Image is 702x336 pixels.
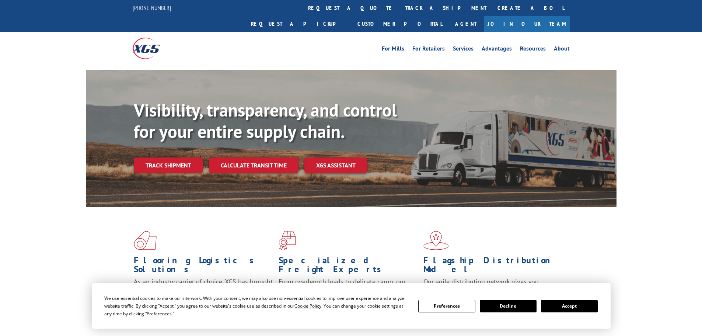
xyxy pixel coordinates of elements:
[423,231,449,250] img: xgs-icon-flagship-distribution-model-red
[423,256,563,277] h1: Flagship Distribution Model
[520,46,546,54] a: Resources
[418,300,475,312] button: Preferences
[134,98,397,143] b: Visibility, transparency, and control for your entire supply chain.
[209,157,298,173] a: Calculate transit time
[382,46,404,54] a: For Mills
[294,303,321,309] span: Cookie Policy
[412,46,445,54] a: For Retailers
[541,300,598,312] button: Accept
[134,256,273,277] h1: Flooring Logistics Solutions
[245,16,352,32] a: Request a pickup
[453,46,474,54] a: Services
[352,16,448,32] a: Customer Portal
[448,16,484,32] a: Agent
[554,46,570,54] a: About
[134,277,273,304] span: As an industry carrier of choice, XGS has brought innovation and dedication to flooring logistics...
[133,4,171,11] a: [PHONE_NUMBER]
[484,16,570,32] a: Join Our Team
[279,256,418,277] h1: Specialized Freight Experts
[482,46,512,54] a: Advantages
[480,300,537,312] button: Decline
[304,157,367,173] a: XGS ASSISTANT
[92,283,611,329] div: Cookie Consent Prompt
[423,277,559,295] span: Our agile distribution network gives you nationwide inventory management on demand.
[279,277,418,310] p: From overlength loads to delicate cargo, our experienced staff knows the best way to move your fr...
[134,231,157,250] img: xgs-icon-total-supply-chain-intelligence-red
[134,157,203,173] a: Track shipment
[104,294,409,318] div: We use essential cookies to make our site work. With your consent, we may also use non-essential ...
[147,311,172,317] span: Preferences
[279,231,296,250] img: xgs-icon-focused-on-flooring-red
